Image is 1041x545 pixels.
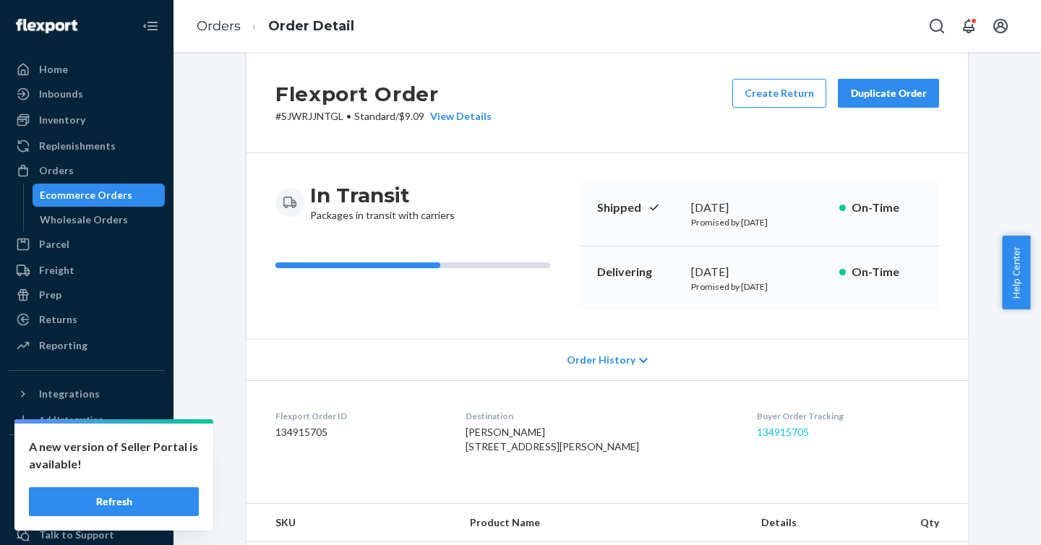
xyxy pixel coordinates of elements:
div: Home [39,62,68,77]
div: Integrations [39,387,100,401]
dt: Destination [466,410,734,422]
div: Parcel [39,237,69,252]
div: [DATE] [691,264,828,280]
p: Shipped [597,199,680,216]
img: Flexport logo [16,19,77,33]
div: Returns [39,312,77,327]
span: [PERSON_NAME] [STREET_ADDRESS][PERSON_NAME] [466,426,639,452]
div: Duplicate Order [850,86,927,100]
a: Ecommerce Orders [33,184,166,207]
a: Replenishments [9,134,165,158]
th: Product Name [458,504,750,542]
a: Freight [9,259,165,282]
button: Open Search Box [922,12,951,40]
p: # SJWRJJNTGL / $9.09 [275,109,492,124]
h2: Flexport Order [275,79,492,109]
th: SKU [247,504,458,542]
a: Wholesale Orders [33,208,166,231]
p: On-Time [852,264,922,280]
a: Parcel [9,233,165,256]
a: Add Fast Tag [9,476,165,493]
span: Order History [567,353,635,367]
button: Duplicate Order [838,79,939,108]
a: Orders [197,18,241,34]
a: Order Detail [268,18,354,34]
div: [DATE] [691,199,828,216]
p: On-Time [852,199,922,216]
a: Returns [9,308,165,331]
th: Details [750,504,909,542]
div: Inventory [39,113,85,127]
button: View Details [424,109,492,124]
div: Inbounds [39,87,83,101]
a: Add Integration [9,411,165,429]
button: Refresh [29,487,199,516]
div: Replenishments [39,139,116,153]
a: Home [9,58,165,81]
p: A new version of Seller Portal is available! [29,438,199,473]
a: 134915705 [757,426,809,438]
a: Orders [9,159,165,182]
button: Fast Tags [9,447,165,470]
dd: 134915705 [275,425,442,439]
span: • [346,110,351,122]
h3: In Transit [310,182,455,208]
button: Open notifications [954,12,983,40]
th: Qty [909,504,968,542]
a: Reporting [9,334,165,357]
dt: Flexport Order ID [275,410,442,422]
div: Wholesale Orders [40,213,128,227]
div: Add Integration [39,413,103,426]
a: Inventory [9,108,165,132]
a: Settings [9,499,165,522]
div: Prep [39,288,61,302]
p: Promised by [DATE] [691,216,828,228]
button: Open account menu [986,12,1015,40]
div: Reporting [39,338,87,353]
div: Ecommerce Orders [40,188,132,202]
button: Integrations [9,382,165,405]
button: Create Return [732,79,826,108]
div: Orders [39,163,74,178]
button: Help Center [1002,236,1030,309]
div: Talk to Support [39,528,114,542]
span: Standard [354,110,395,122]
button: Close Navigation [136,12,165,40]
p: Delivering [597,264,680,280]
p: Promised by [DATE] [691,280,828,293]
ol: breadcrumbs [185,5,366,48]
div: Freight [39,263,74,278]
dt: Buyer Order Tracking [757,410,939,422]
a: Inbounds [9,82,165,106]
a: Prep [9,283,165,306]
div: Packages in transit with carriers [310,182,455,223]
